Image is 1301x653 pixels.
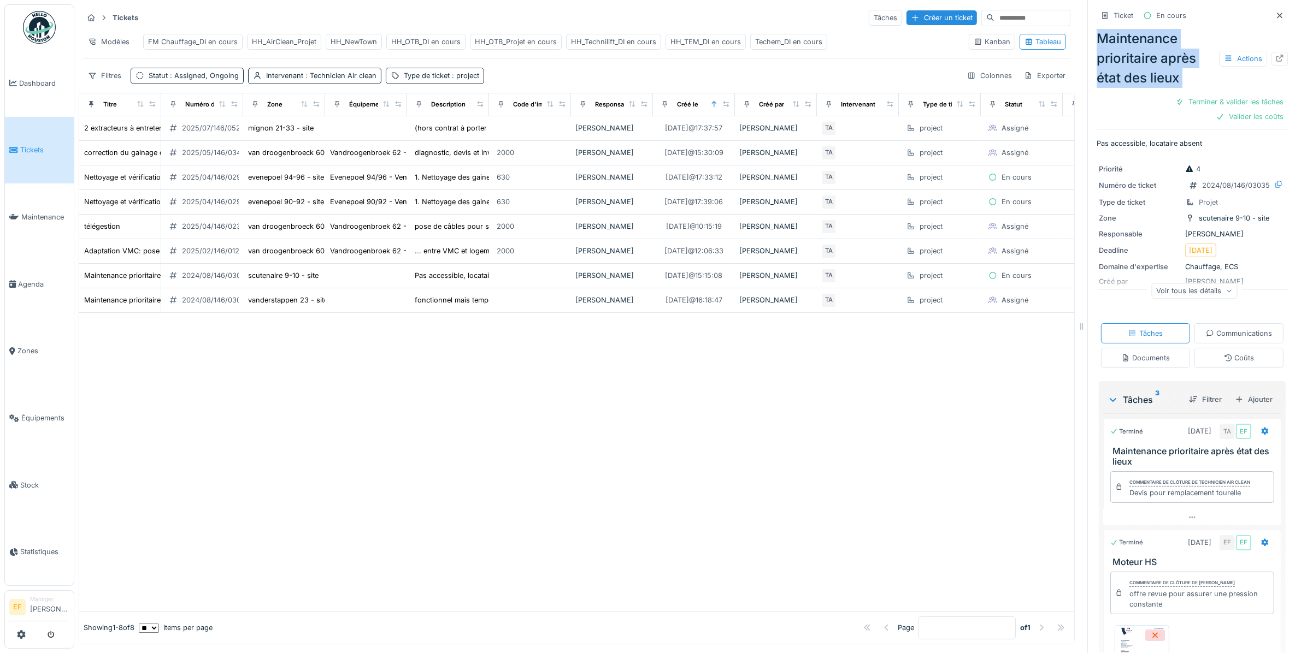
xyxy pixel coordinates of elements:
[821,293,837,308] div: TA
[1188,537,1211,548] div: [DATE]
[906,10,977,25] div: Créer un ticket
[1236,535,1251,550] div: EF
[898,622,914,633] div: Page
[330,197,462,207] div: Evenepoel 90/92 - Ventilation collective
[21,413,69,423] span: Équipements
[182,270,250,281] div: 2024/08/146/03035
[664,246,723,256] div: [DATE] @ 12:06:33
[739,123,813,133] div: [PERSON_NAME]
[677,100,698,109] div: Créé le
[5,318,74,385] a: Zones
[1099,245,1181,256] div: Deadline
[415,147,578,158] div: diagnostic, devis et inversion des gaines de dé...
[248,270,319,281] div: scutenaire 9-10 - site
[666,123,723,133] div: [DATE] @ 17:37:57
[139,622,213,633] div: items per page
[920,172,943,182] div: project
[1188,426,1211,436] div: [DATE]
[920,270,943,281] div: project
[497,172,510,182] div: 630
[404,70,479,81] div: Type de ticket
[1019,68,1070,84] div: Exporter
[1155,393,1159,406] sup: 3
[497,246,514,256] div: 2000
[415,246,577,256] div: ... entre VMC et logements. Objectif: empêcher...
[1185,164,1200,174] div: 4
[821,194,837,210] div: TA
[571,37,656,47] div: HH_Technilift_DI en cours
[974,37,1010,47] div: Kanban
[1129,589,1269,609] div: offre revue pour assurer une pression constante
[575,172,649,182] div: [PERSON_NAME]
[1202,180,1270,191] div: 2024/08/146/03035
[415,295,581,305] div: fonctionnel mais températures élevées malgré la...
[84,246,220,256] div: Adaptation VMC: pose de deux registres
[1099,229,1181,239] div: Responsable
[9,599,26,615] li: EF
[962,68,1017,84] div: Colonnes
[920,123,943,133] div: project
[1121,353,1170,363] div: Documents
[1224,353,1255,363] div: Coûts
[330,246,522,256] div: Vandroogenbroek 62 - Ventilation collective (Double flux)
[83,68,126,84] div: Filtres
[23,11,56,44] img: Badge_color-CXgf-gQk.svg
[1206,328,1273,339] div: Communications
[1129,579,1235,587] div: Commentaire de clôture de [PERSON_NAME]
[5,183,74,251] a: Maintenance
[5,452,74,519] a: Stock
[5,117,74,184] a: Tickets
[666,221,722,231] div: [DATE] @ 10:15:19
[330,221,522,231] div: Vandroogenbroek 62 - Ventilation collective (Double flux)
[1156,10,1186,21] div: En cours
[869,10,902,26] div: Tâches
[1099,262,1181,272] div: Domaine d'expertise
[1152,283,1238,299] div: Voir tous les détails
[1002,295,1028,305] div: Assigné
[1220,424,1235,439] div: TA
[248,221,400,231] div: van droogenbroeck 60-62 / helmet 339 - site
[182,295,250,305] div: 2024/08/146/03045
[1025,37,1061,47] div: Tableau
[739,147,813,158] div: [PERSON_NAME]
[21,212,69,222] span: Maintenance
[1110,427,1143,436] div: Terminé
[1220,535,1235,550] div: EF
[1231,392,1277,407] div: Ajouter
[20,145,69,155] span: Tickets
[1099,229,1286,239] div: [PERSON_NAME]
[575,270,649,281] div: [PERSON_NAME]
[575,295,649,305] div: [PERSON_NAME]
[841,100,875,109] div: Intervenant
[497,197,510,207] div: 630
[415,221,577,231] div: pose de câbles pour suivi à distance des instal...
[664,147,723,158] div: [DATE] @ 15:30:09
[1219,51,1267,67] div: Actions
[1002,246,1028,256] div: Assigné
[1099,262,1286,272] div: Chauffage, ECS
[30,595,69,619] li: [PERSON_NAME]
[182,221,250,231] div: 2025/04/146/02349
[84,622,134,633] div: Showing 1 - 8 of 8
[1002,270,1032,281] div: En cours
[19,78,69,88] span: Dashboard
[739,172,813,182] div: [PERSON_NAME]
[185,100,237,109] div: Numéro de ticket
[920,221,943,231] div: project
[821,121,837,136] div: TA
[1099,164,1181,174] div: Priorité
[1236,424,1251,439] div: EF
[84,270,227,281] div: Maintenance prioritaire après état des lieux
[349,100,385,109] div: Équipement
[1112,446,1276,467] h3: Maintenance prioritaire après état des lieux
[84,295,227,305] div: Maintenance prioritaire après état des lieux
[17,346,69,356] span: Zones
[248,295,328,305] div: vanderstappen 23 - site
[1189,245,1212,256] div: [DATE]
[1199,197,1218,207] div: Projet
[182,246,248,256] div: 2025/02/146/01229
[595,100,633,109] div: Responsable
[1099,213,1181,223] div: Zone
[415,172,575,182] div: 1. Nettoyage des gaines et bouches 2. Vérifica...
[1020,622,1031,633] strong: of 1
